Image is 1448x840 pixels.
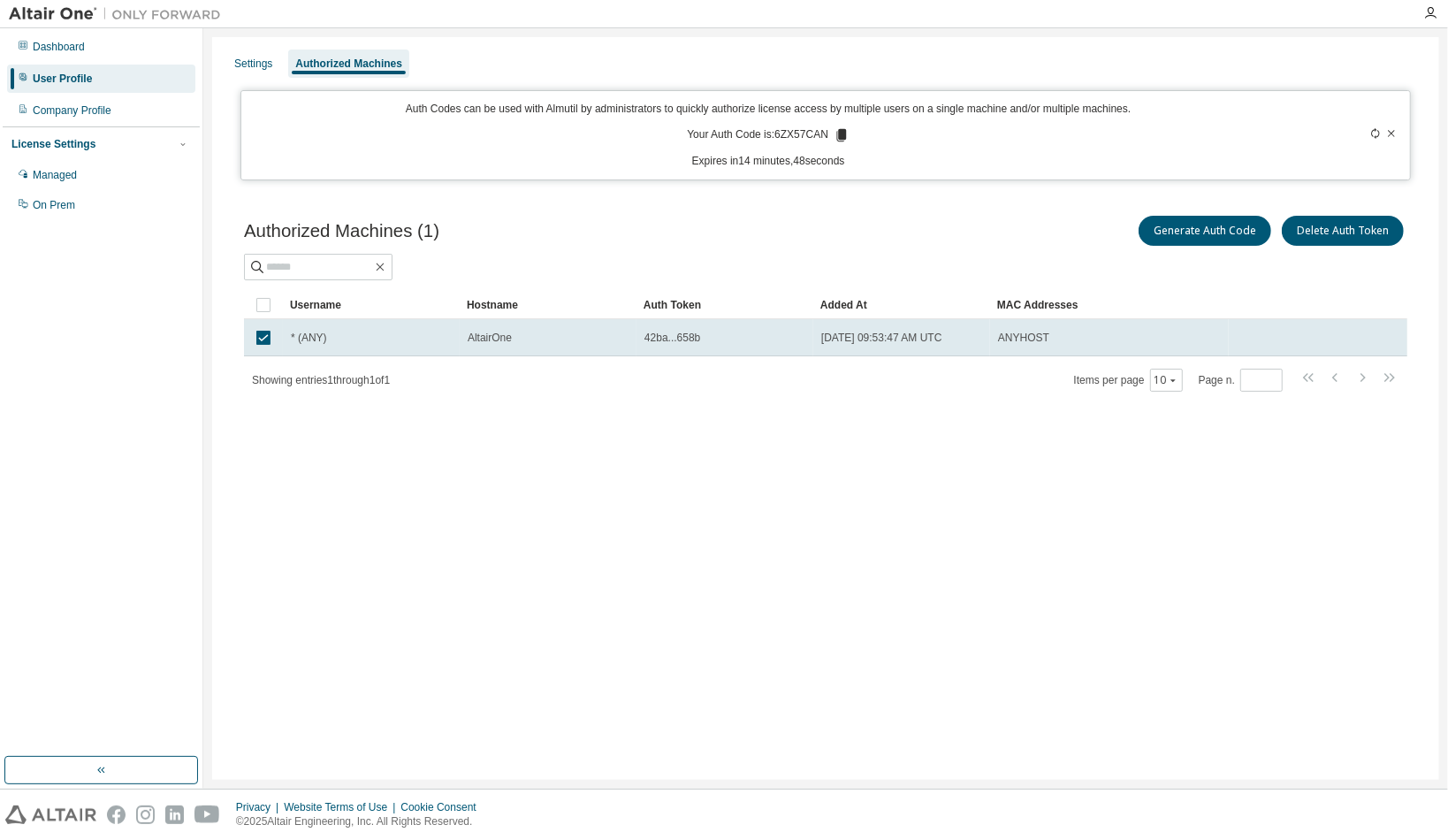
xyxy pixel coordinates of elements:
div: Website Terms of Use [284,800,400,814]
span: [DATE] 09:53:47 AM UTC [821,331,942,345]
button: 10 [1155,373,1178,387]
p: Auth Codes can be used with Almutil by administrators to quickly authorize license access by mult... [252,102,1284,117]
img: youtube.svg [194,806,220,824]
img: Altair One [9,5,230,23]
span: Authorized Machines (1) [244,221,439,241]
button: Generate Auth Code [1139,216,1271,246]
div: Settings [234,57,272,71]
div: MAC Addresses [997,291,1222,319]
div: Auth Token [644,291,806,319]
img: altair_logo.svg [5,806,96,824]
img: instagram.svg [136,806,155,824]
button: Delete Auth Token [1282,216,1404,246]
span: Items per page [1074,369,1183,392]
span: AltairOne [468,331,512,345]
div: Added At [820,291,983,319]
div: User Profile [33,72,92,86]
span: Showing entries 1 through 1 of 1 [252,374,390,386]
div: Managed [33,168,77,182]
p: Expires in 14 minutes, 48 seconds [252,154,1284,169]
div: Privacy [236,800,284,814]
div: On Prem [33,198,75,212]
div: Hostname [467,291,629,319]
div: Dashboard [33,40,85,54]
img: facebook.svg [107,806,126,824]
div: Authorized Machines [295,57,402,71]
span: * (ANY) [291,331,327,345]
div: Cookie Consent [400,800,486,814]
span: Page n. [1199,369,1283,392]
div: Company Profile [33,103,111,118]
p: Your Auth Code is: 6ZX57CAN [687,127,850,143]
span: 42ba...658b [644,331,700,345]
span: ANYHOST [998,331,1049,345]
div: License Settings [11,137,95,151]
p: © 2025 Altair Engineering, Inc. All Rights Reserved. [236,814,487,829]
img: linkedin.svg [165,806,184,824]
div: Username [290,291,453,319]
